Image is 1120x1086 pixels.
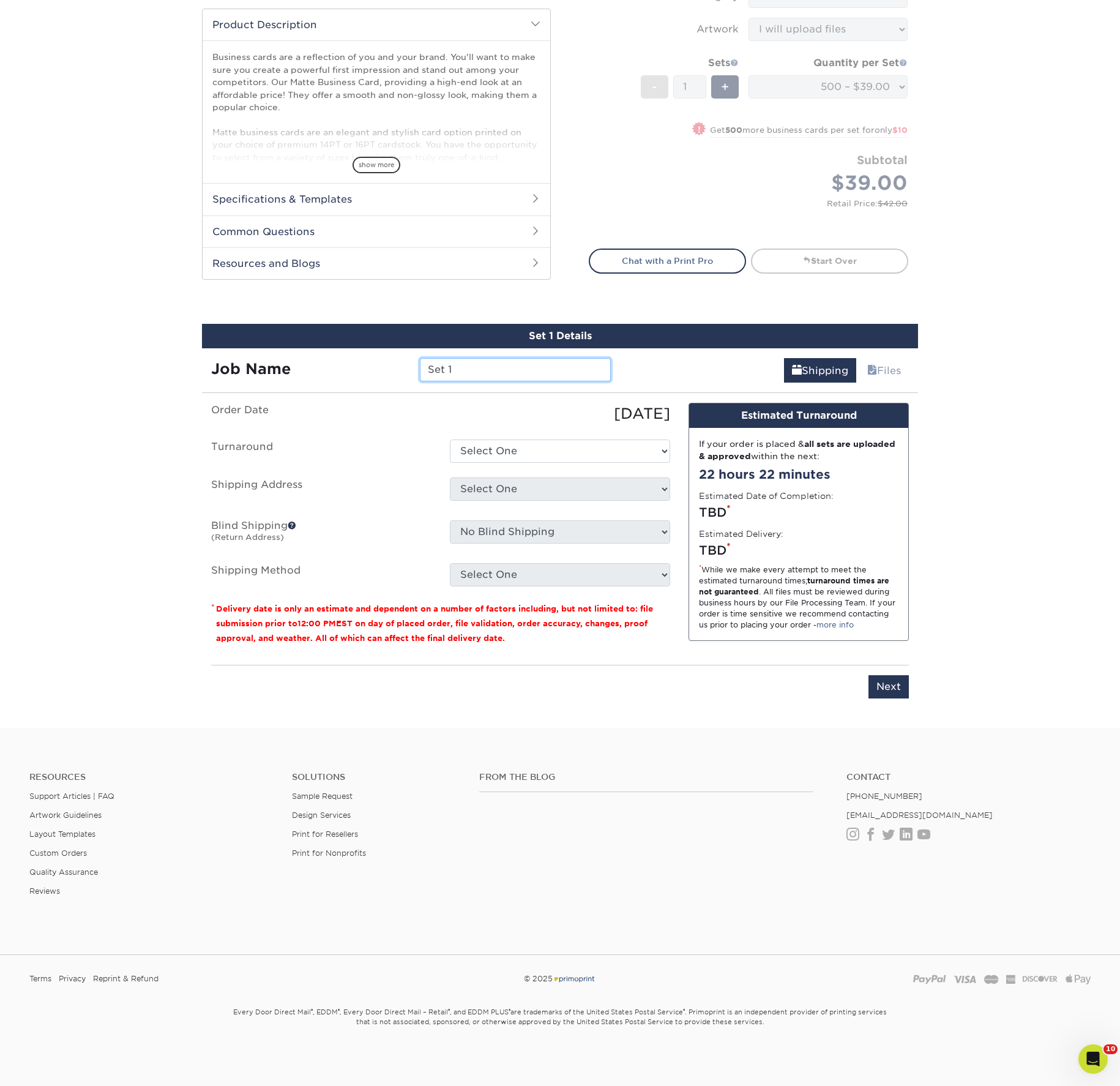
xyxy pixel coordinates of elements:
a: Terms [29,970,51,988]
label: Estimated Delivery: [699,528,783,540]
small: Every Door Direct Mail , EDDM , Every Door Direct Mail – Retail , and EDDM PLUS are trademarks of... [202,1003,918,1057]
div: Set 1 Details [202,324,918,348]
a: Support Articles | FAQ [29,792,114,801]
a: Chat with a Print Pro [589,249,746,273]
img: Primoprint [553,974,595,983]
h2: Specifications & Templates [203,183,550,215]
small: Delivery date is only an estimate and dependent on a number of factors including, but not limited... [216,604,653,643]
a: Privacy [59,970,86,988]
input: Enter a job name [420,358,610,381]
a: Custom Orders [29,848,87,858]
a: Layout Templates [29,829,95,839]
a: Design Services [292,811,351,820]
div: TBD [699,503,898,522]
a: more info [816,620,854,629]
a: Files [859,358,909,383]
strong: turnaround times are not guaranteed [699,576,889,596]
a: Start Over [751,249,908,273]
div: Estimated Turnaround [689,403,908,428]
span: 10 [1103,1044,1118,1054]
label: Blind Shipping [202,520,441,549]
a: Artwork Guidelines [29,811,102,820]
label: Shipping Address [202,477,441,506]
h2: Common Questions [203,215,550,247]
div: If your order is placed & within the next: [699,438,898,463]
a: [EMAIL_ADDRESS][DOMAIN_NAME] [846,811,993,820]
sup: ® [338,1008,340,1014]
a: Reprint & Refund [93,970,159,988]
sup: ® [448,1008,450,1014]
div: 22 hours 22 minutes [699,465,898,484]
sup: ® [311,1008,313,1014]
div: While we make every attempt to meet the estimated turnaround times; . All files must be reviewed ... [699,564,898,631]
strong: Job Name [211,360,291,378]
a: Sample Request [292,792,353,801]
span: shipping [792,365,802,376]
label: Estimated Date of Completion: [699,490,834,502]
div: © 2025 [380,970,740,988]
h2: Product Description [203,9,550,40]
sup: ® [509,1008,510,1014]
a: Quality Assurance [29,867,98,877]
a: Print for Resellers [292,829,358,839]
h4: Solutions [292,772,461,782]
a: [PHONE_NUMBER] [846,792,922,801]
label: Turnaround [202,440,441,463]
a: Reviews [29,886,60,896]
h4: From the Blog [479,772,813,782]
iframe: Intercom live chat [1078,1044,1108,1074]
label: Shipping Method [202,563,441,586]
small: (Return Address) [211,533,284,542]
span: show more [353,157,400,173]
a: Print for Nonprofits [292,848,366,858]
h2: Resources and Blogs [203,247,550,279]
div: TBD [699,541,898,560]
a: Shipping [784,358,856,383]
sup: ® [683,1008,685,1014]
label: Order Date [202,403,441,425]
input: Next [868,675,909,698]
span: files [867,365,877,376]
p: Business cards are a reflection of you and your brand. You'll want to make sure you create a powe... [212,51,540,225]
iframe: Google Customer Reviews [3,1049,104,1082]
span: 12:00 PM [297,619,336,628]
a: Contact [846,772,1091,782]
div: [DATE] [441,403,679,425]
h4: Resources [29,772,274,782]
